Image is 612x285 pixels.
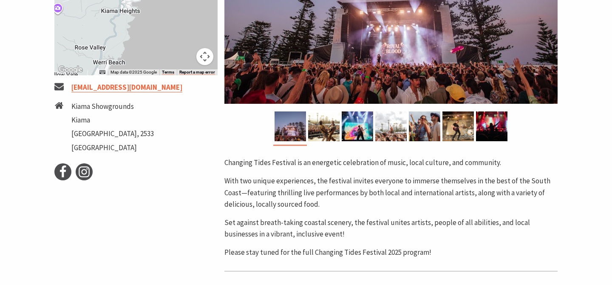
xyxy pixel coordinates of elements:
p: With two unique experiences, the festival invites everyone to immerse themselves in the best of t... [224,175,558,210]
li: Kiama Showgrounds [71,101,154,112]
p: Changing Tides Festival is an energetic celebration of music, local culture, and community. [224,157,558,168]
li: Kiama [71,114,154,126]
img: Changing Tides Main Stage [275,111,306,141]
img: Changing Tides Festival Goers - 2 [409,111,440,141]
li: [GEOGRAPHIC_DATA] [71,142,154,154]
span: Map data ©2025 Google [110,70,157,74]
img: Google [57,64,85,75]
a: Report a map error [179,70,215,75]
li: [GEOGRAPHIC_DATA], 2533 [71,128,154,140]
a: [EMAIL_ADDRESS][DOMAIN_NAME] [71,83,182,92]
img: Changing Tides Performance - 2 [442,111,474,141]
p: Set against breath-taking coastal scenery, the festival unites artists, people of all abilities, ... [224,217,558,240]
a: Terms (opens in new tab) [162,70,174,75]
img: Changing Tides Performance - 1 [308,111,340,141]
a: Open this area in Google Maps (opens a new window) [57,64,85,75]
button: Keyboard shortcuts [99,69,105,75]
p: Please stay tuned for the full Changing Tides Festival 2025 program! [224,247,558,258]
button: Map camera controls [196,48,213,65]
img: Changing Tides Festival Goers - 3 [476,111,507,141]
img: Changing Tides Festival Goers - 1 [375,111,407,141]
img: Changing Tides Performers - 3 [342,111,373,141]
